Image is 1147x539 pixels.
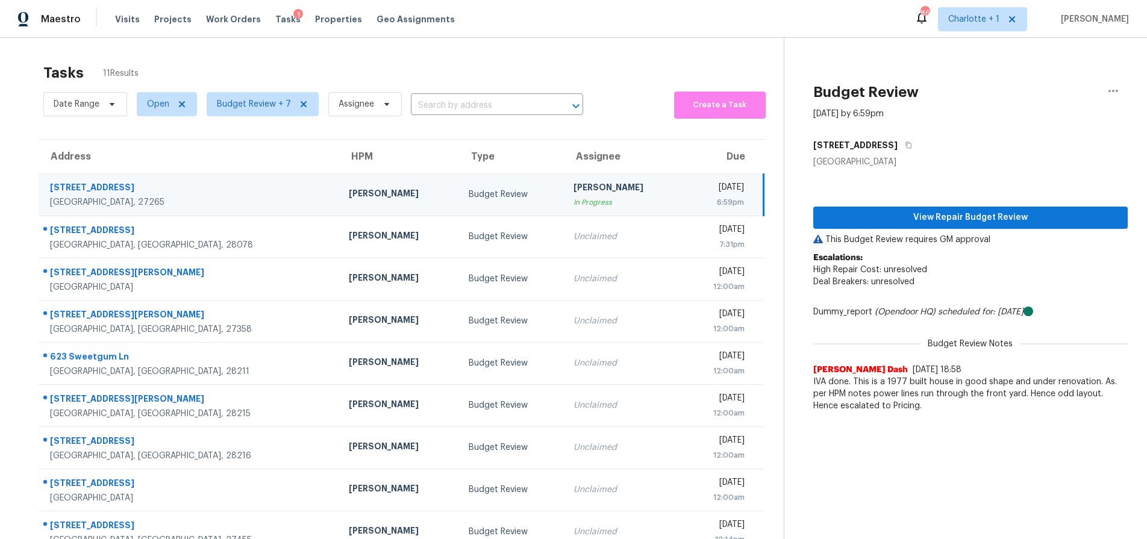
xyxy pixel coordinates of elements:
[693,392,745,407] div: [DATE]
[573,441,674,453] div: Unclaimed
[469,315,554,327] div: Budget Review
[693,491,745,503] div: 12:00am
[813,108,884,120] div: [DATE] by 6:59pm
[469,399,554,411] div: Budget Review
[293,9,303,21] div: 1
[948,13,999,25] span: Charlotte + 1
[349,229,449,245] div: [PERSON_NAME]
[50,435,330,450] div: [STREET_ADDRESS]
[573,484,674,496] div: Unclaimed
[411,96,549,115] input: Search by address
[377,13,455,25] span: Geo Assignments
[674,92,766,119] button: Create a Task
[50,351,330,366] div: 623 Sweetgum Ln
[564,140,684,173] th: Assignee
[680,98,760,112] span: Create a Task
[573,399,674,411] div: Unclaimed
[920,7,929,19] div: 86
[693,519,745,534] div: [DATE]
[469,188,554,201] div: Budget Review
[693,266,745,281] div: [DATE]
[693,308,745,323] div: [DATE]
[339,98,374,110] span: Assignee
[339,140,459,173] th: HPM
[693,449,745,461] div: 12:00am
[693,365,745,377] div: 12:00am
[50,224,330,239] div: [STREET_ADDRESS]
[573,231,674,243] div: Unclaimed
[693,350,745,365] div: [DATE]
[813,86,919,98] h2: Budget Review
[813,207,1128,229] button: View Repair Budget Review
[469,441,554,453] div: Budget Review
[813,254,863,262] b: Escalations:
[693,407,745,419] div: 12:00am
[898,134,914,156] button: Copy Address
[693,181,743,196] div: [DATE]
[693,434,745,449] div: [DATE]
[813,376,1128,412] span: IVA done. This is a 1977 built house in good shape and under renovation. As. per HPM notes power ...
[217,98,291,110] span: Budget Review + 7
[813,234,1128,246] p: This Budget Review requires GM approval
[813,278,914,286] span: Deal Breakers: unresolved
[115,13,140,25] span: Visits
[913,366,961,374] span: [DATE] 18:58
[50,323,330,335] div: [GEOGRAPHIC_DATA], [GEOGRAPHIC_DATA], 27358
[683,140,763,173] th: Due
[920,338,1020,350] span: Budget Review Notes
[50,477,330,492] div: [STREET_ADDRESS]
[875,308,936,316] i: (Opendoor HQ)
[813,306,1128,318] div: Dummy_report
[54,98,99,110] span: Date Range
[573,273,674,285] div: Unclaimed
[573,315,674,327] div: Unclaimed
[1056,13,1129,25] span: [PERSON_NAME]
[349,187,449,202] div: [PERSON_NAME]
[349,356,449,371] div: [PERSON_NAME]
[349,398,449,413] div: [PERSON_NAME]
[823,210,1118,225] span: View Repair Budget Review
[693,323,745,335] div: 12:00am
[275,15,301,23] span: Tasks
[315,13,362,25] span: Properties
[573,357,674,369] div: Unclaimed
[50,281,330,293] div: [GEOGRAPHIC_DATA]
[813,364,908,376] span: [PERSON_NAME] Dash
[813,139,898,151] h5: [STREET_ADDRESS]
[693,476,745,491] div: [DATE]
[41,13,81,25] span: Maestro
[349,314,449,329] div: [PERSON_NAME]
[50,181,330,196] div: [STREET_ADDRESS]
[693,223,745,238] div: [DATE]
[50,366,330,378] div: [GEOGRAPHIC_DATA], [GEOGRAPHIC_DATA], 28211
[469,273,554,285] div: Budget Review
[573,196,674,208] div: In Progress
[938,308,1024,316] i: scheduled for: [DATE]
[469,484,554,496] div: Budget Review
[573,181,674,196] div: [PERSON_NAME]
[39,140,339,173] th: Address
[469,357,554,369] div: Budget Review
[813,156,1128,168] div: [GEOGRAPHIC_DATA]
[43,67,84,79] h2: Tasks
[813,266,927,274] span: High Repair Cost: unresolved
[50,492,330,504] div: [GEOGRAPHIC_DATA]
[50,393,330,408] div: [STREET_ADDRESS][PERSON_NAME]
[206,13,261,25] span: Work Orders
[50,239,330,251] div: [GEOGRAPHIC_DATA], [GEOGRAPHIC_DATA], 28078
[50,408,330,420] div: [GEOGRAPHIC_DATA], [GEOGRAPHIC_DATA], 28215
[573,526,674,538] div: Unclaimed
[50,196,330,208] div: [GEOGRAPHIC_DATA], 27265
[693,238,745,251] div: 7:31pm
[147,98,169,110] span: Open
[469,231,554,243] div: Budget Review
[50,450,330,462] div: [GEOGRAPHIC_DATA], [GEOGRAPHIC_DATA], 28216
[349,482,449,497] div: [PERSON_NAME]
[693,196,743,208] div: 6:59pm
[693,281,745,293] div: 12:00am
[50,308,330,323] div: [STREET_ADDRESS][PERSON_NAME]
[154,13,192,25] span: Projects
[50,519,330,534] div: [STREET_ADDRESS]
[50,266,330,281] div: [STREET_ADDRESS][PERSON_NAME]
[349,440,449,455] div: [PERSON_NAME]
